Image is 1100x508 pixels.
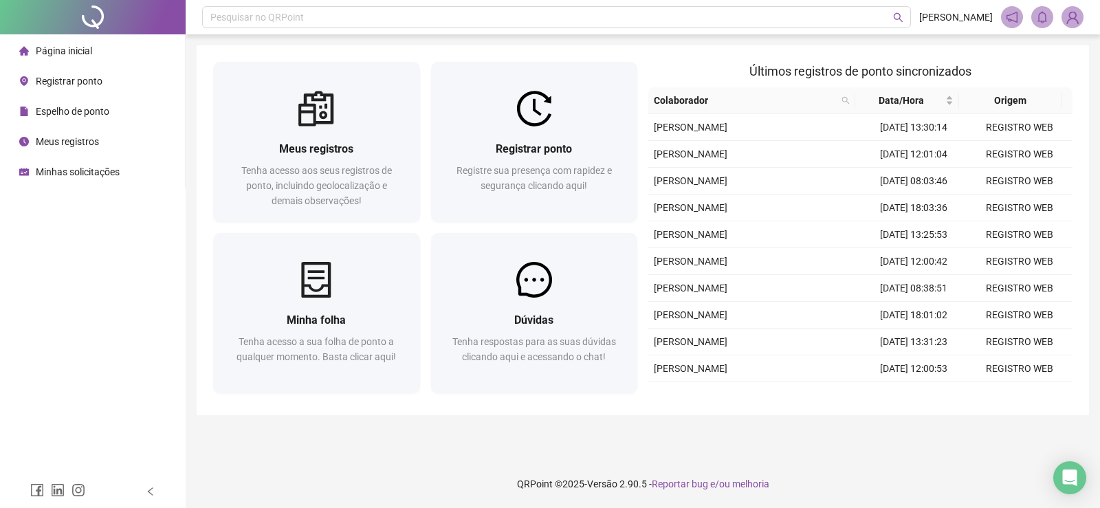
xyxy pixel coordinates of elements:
span: Registre sua presença com rapidez e segurança clicando aqui! [456,165,612,191]
span: notification [1006,11,1018,23]
td: [DATE] 08:38:51 [861,275,967,302]
div: Open Intercom Messenger [1053,461,1086,494]
td: [DATE] 13:31:23 [861,329,967,355]
td: REGISTRO WEB [967,275,1072,302]
span: bell [1036,11,1048,23]
span: Data/Hora [861,93,943,108]
span: Página inicial [36,45,92,56]
footer: QRPoint © 2025 - 2.90.5 - [186,460,1100,508]
span: facebook [30,483,44,497]
span: schedule [19,167,29,177]
span: search [893,12,903,23]
td: REGISTRO WEB [967,221,1072,248]
span: Registrar ponto [36,76,102,87]
span: [PERSON_NAME] [654,336,727,347]
td: [DATE] 07:52:06 [861,382,967,409]
th: Data/Hora [855,87,959,114]
span: file [19,107,29,116]
span: [PERSON_NAME] [654,202,727,213]
td: REGISTRO WEB [967,114,1072,141]
span: Versão [587,478,617,489]
td: REGISTRO WEB [967,329,1072,355]
span: Registrar ponto [496,142,572,155]
a: DúvidasTenha respostas para as suas dúvidas clicando aqui e acessando o chat! [431,233,638,393]
img: 89833 [1062,7,1083,27]
td: REGISTRO WEB [967,355,1072,382]
td: REGISTRO WEB [967,195,1072,221]
td: REGISTRO WEB [967,302,1072,329]
span: [PERSON_NAME] [919,10,993,25]
span: [PERSON_NAME] [654,175,727,186]
span: Últimos registros de ponto sincronizados [749,64,971,78]
td: REGISTRO WEB [967,168,1072,195]
span: [PERSON_NAME] [654,363,727,374]
span: Espelho de ponto [36,106,109,117]
span: Tenha respostas para as suas dúvidas clicando aqui e acessando o chat! [452,336,616,362]
td: [DATE] 18:03:36 [861,195,967,221]
span: linkedin [51,483,65,497]
span: [PERSON_NAME] [654,122,727,133]
td: [DATE] 12:00:53 [861,355,967,382]
td: [DATE] 12:00:42 [861,248,967,275]
span: [PERSON_NAME] [654,229,727,240]
span: Dúvidas [514,313,553,327]
span: Reportar bug e/ou melhoria [652,478,769,489]
span: Minha folha [287,313,346,327]
td: REGISTRO WEB [967,382,1072,409]
span: [PERSON_NAME] [654,256,727,267]
span: Meus registros [279,142,353,155]
span: search [841,96,850,104]
span: [PERSON_NAME] [654,283,727,294]
th: Origem [959,87,1063,114]
span: [PERSON_NAME] [654,309,727,320]
span: Meus registros [36,136,99,147]
td: [DATE] 18:01:02 [861,302,967,329]
a: Registrar pontoRegistre sua presença com rapidez e segurança clicando aqui! [431,62,638,222]
td: [DATE] 08:03:46 [861,168,967,195]
span: home [19,46,29,56]
span: environment [19,76,29,86]
td: [DATE] 13:25:53 [861,221,967,248]
td: [DATE] 13:30:14 [861,114,967,141]
td: REGISTRO WEB [967,248,1072,275]
td: [DATE] 12:01:04 [861,141,967,168]
span: clock-circle [19,137,29,146]
span: Colaborador [654,93,836,108]
a: Minha folhaTenha acesso a sua folha de ponto a qualquer momento. Basta clicar aqui! [213,233,420,393]
span: search [839,90,852,111]
a: Meus registrosTenha acesso aos seus registros de ponto, incluindo geolocalização e demais observa... [213,62,420,222]
td: REGISTRO WEB [967,141,1072,168]
span: left [146,487,155,496]
span: Tenha acesso a sua folha de ponto a qualquer momento. Basta clicar aqui! [236,336,396,362]
span: [PERSON_NAME] [654,148,727,159]
span: Minhas solicitações [36,166,120,177]
span: instagram [71,483,85,497]
span: Tenha acesso aos seus registros de ponto, incluindo geolocalização e demais observações! [241,165,392,206]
